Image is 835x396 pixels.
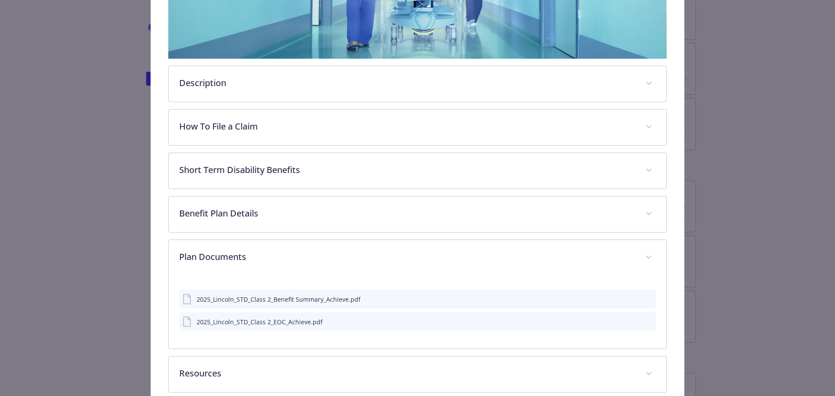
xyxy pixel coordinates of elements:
p: Resources [179,367,635,380]
div: Resources [169,356,667,392]
button: download file [631,295,638,304]
div: Short Term Disability Benefits [169,153,667,189]
button: download file [631,317,638,326]
div: Plan Documents [169,240,667,276]
div: Plan Documents [169,276,667,349]
button: preview file [645,317,652,326]
p: How To File a Claim [179,120,635,133]
p: Short Term Disability Benefits [179,163,635,176]
div: Benefit Plan Details [169,196,667,232]
div: How To File a Claim [169,110,667,145]
div: Description [169,66,667,102]
div: 2025_Lincoln_STD_Class 2_EOC_Achieve.pdf [197,317,323,326]
button: preview file [645,295,652,304]
p: Plan Documents [179,250,635,263]
p: Description [179,77,635,90]
div: 2025_Lincoln_STD_Class 2_Benefit Summary_Achieve.pdf [197,295,361,304]
p: Benefit Plan Details [179,207,635,220]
